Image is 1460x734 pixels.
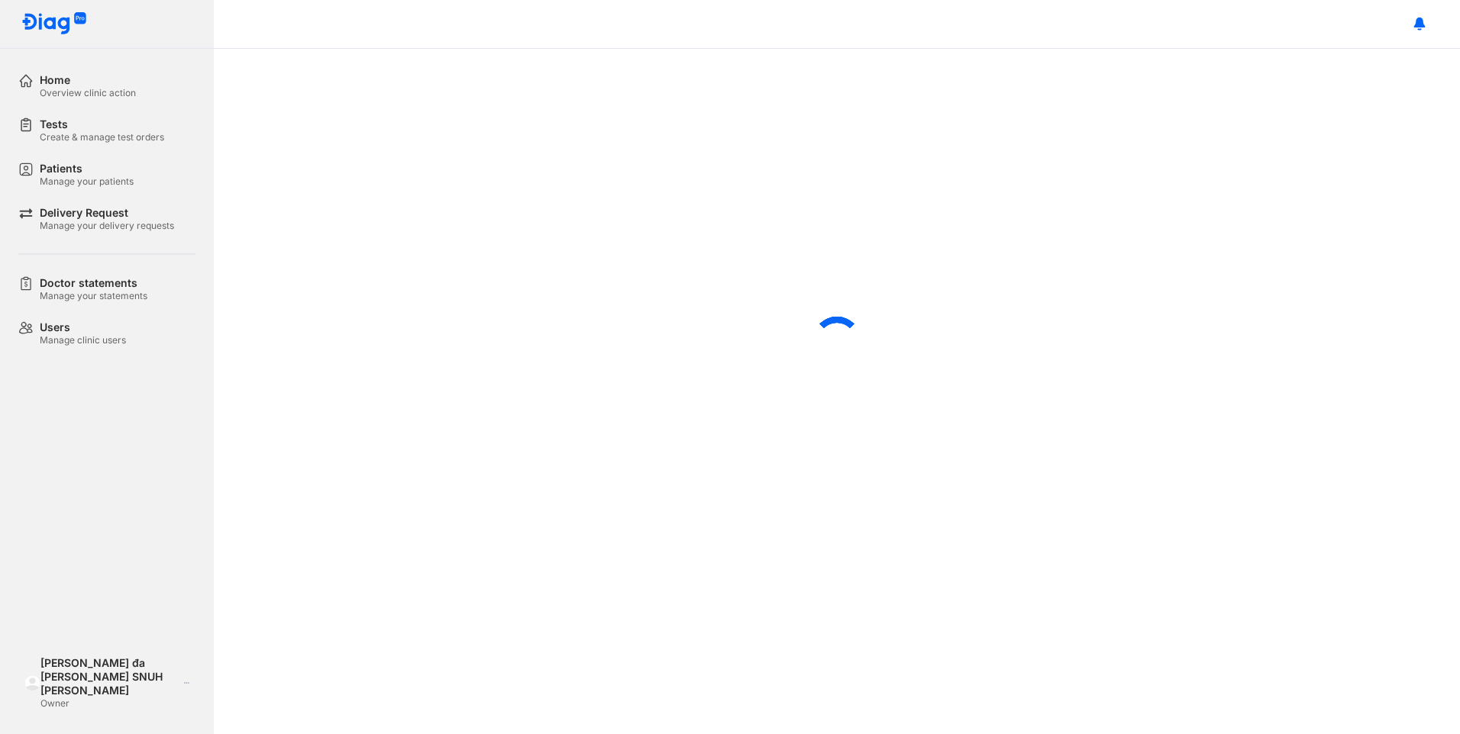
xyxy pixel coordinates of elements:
[21,12,87,36] img: logo
[40,320,126,334] div: Users
[40,276,147,290] div: Doctor statements
[40,220,174,232] div: Manage your delivery requests
[40,656,179,697] div: [PERSON_NAME] đa [PERSON_NAME] SNUH [PERSON_NAME]
[40,206,174,220] div: Delivery Request
[40,334,126,346] div: Manage clinic users
[40,175,134,188] div: Manage your patients
[40,290,147,302] div: Manage your statements
[40,697,179,710] div: Owner
[40,73,136,87] div: Home
[24,675,40,691] img: logo
[40,87,136,99] div: Overview clinic action
[40,118,164,131] div: Tests
[40,131,164,143] div: Create & manage test orders
[40,162,134,175] div: Patients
